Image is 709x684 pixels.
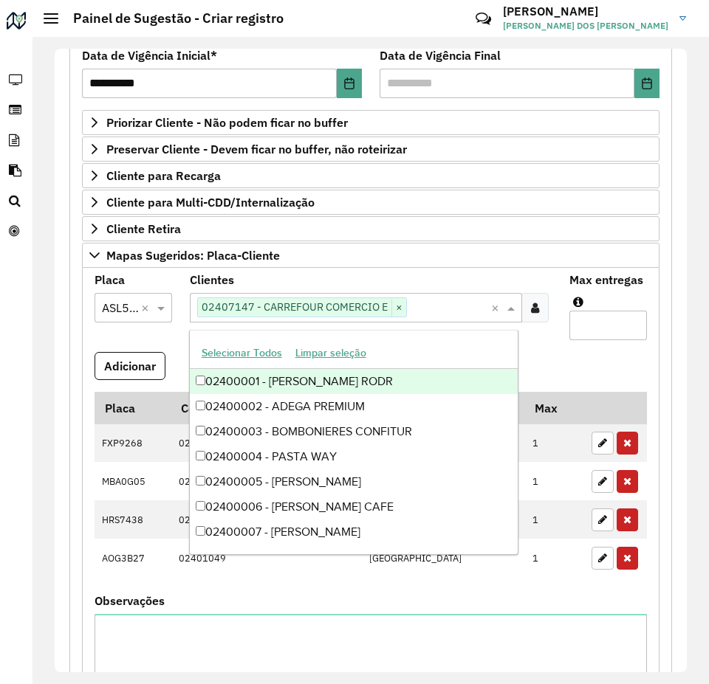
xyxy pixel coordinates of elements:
[106,223,181,235] span: Cliente Retira
[569,271,643,289] label: Max entregas
[503,4,668,18] h3: [PERSON_NAME]
[195,342,289,365] button: Selecionar Todos
[525,539,584,577] td: 1
[95,500,171,539] td: HRS7438
[525,392,584,424] th: Max
[106,170,221,182] span: Cliente para Recarga
[573,296,583,308] em: Máximo de clientes que serão colocados na mesma rota com os clientes informados
[189,330,519,555] ng-dropdown-panel: Options list
[106,143,407,155] span: Preservar Cliente - Devem ficar no buffer, não roteirizar
[525,500,584,539] td: 1
[190,545,518,570] div: 02400008 - MATEL INDUSTRIA HOTE
[171,462,361,500] td: 02407143
[190,419,518,444] div: 02400003 - BOMBONIERES CONFITUR
[82,110,660,135] a: Priorizar Cliente - Não podem ficar no buffer
[491,299,504,317] span: Clear all
[525,462,584,500] td: 1
[82,243,660,268] a: Mapas Sugeridos: Placa-Cliente
[391,299,406,317] span: ×
[171,500,361,539] td: 02407143
[95,592,165,609] label: Observações
[106,117,348,128] span: Priorizar Cliente - Não podem ficar no buffer
[95,392,171,424] th: Placa
[106,249,280,261] span: Mapas Sugeridos: Placa-Cliente
[95,271,125,289] label: Placa
[82,163,660,188] a: Cliente para Recarga
[190,394,518,419] div: 02400002 - ADEGA PREMIUM
[503,19,668,32] span: [PERSON_NAME] DOS [PERSON_NAME]
[95,424,171,462] td: FXP9268
[171,392,361,424] th: Código Cliente
[171,539,361,577] td: 02401049
[171,424,361,462] td: 02407147
[141,299,154,317] span: Clear all
[58,10,284,27] h2: Painel de Sugestão - Criar registro
[82,190,660,215] a: Cliente para Multi-CDD/Internalização
[95,539,171,577] td: AOG3B27
[82,137,660,162] a: Preservar Cliente - Devem ficar no buffer, não roteirizar
[467,3,499,35] a: Contato Rápido
[634,69,660,98] button: Choose Date
[337,69,362,98] button: Choose Date
[95,352,165,380] button: Adicionar
[190,271,234,289] label: Clientes
[190,519,518,545] div: 02400007 - [PERSON_NAME]
[82,46,217,64] label: Data de Vigência Inicial
[190,494,518,519] div: 02400006 - [PERSON_NAME] CAFE
[361,539,524,577] td: [GEOGRAPHIC_DATA]
[190,444,518,469] div: 02400004 - PASTA WAY
[82,216,660,241] a: Cliente Retira
[289,342,373,365] button: Limpar seleção
[190,369,518,394] div: 02400001 - [PERSON_NAME] RODR
[95,462,171,500] td: MBA0G05
[198,298,391,316] span: 02407147 - CARREFOUR COMERCIO E
[106,196,315,208] span: Cliente para Multi-CDD/Internalização
[525,424,584,462] td: 1
[380,46,501,64] label: Data de Vigência Final
[190,469,518,494] div: 02400005 - [PERSON_NAME]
